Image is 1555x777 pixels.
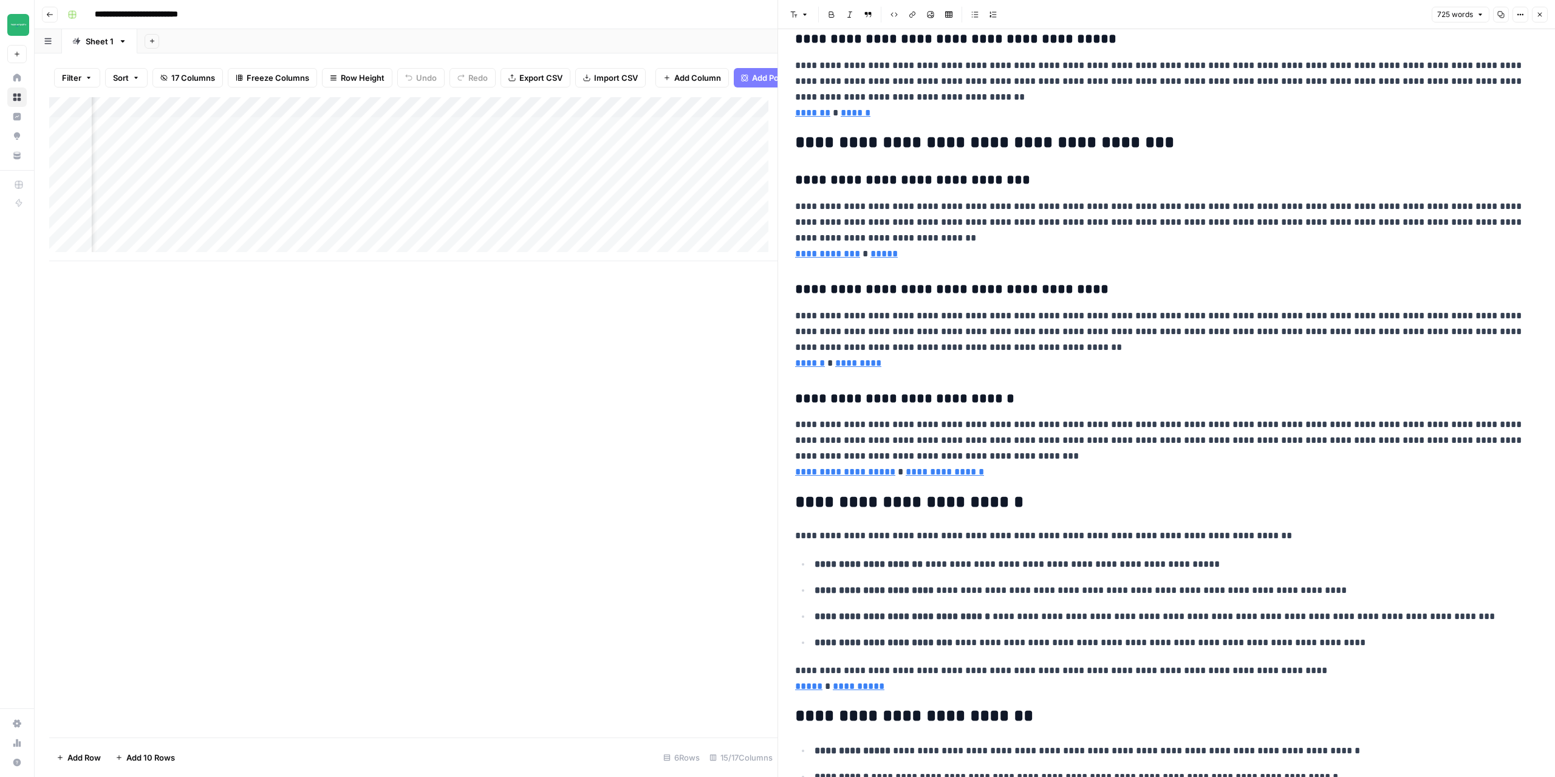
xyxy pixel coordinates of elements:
[7,146,27,165] a: Your Data
[62,72,81,84] span: Filter
[397,68,445,87] button: Undo
[7,10,27,40] button: Workspace: Team Empathy
[171,72,215,84] span: 17 Columns
[7,87,27,107] a: Browse
[67,751,101,764] span: Add Row
[7,126,27,146] a: Opportunities
[7,107,27,126] a: Insights
[86,35,114,47] div: Sheet 1
[1432,7,1489,22] button: 725 words
[7,733,27,753] a: Usage
[247,72,309,84] span: Freeze Columns
[7,753,27,772] button: Help + Support
[519,72,562,84] span: Export CSV
[705,748,777,767] div: 15/17 Columns
[341,72,384,84] span: Row Height
[126,751,175,764] span: Add 10 Rows
[416,72,437,84] span: Undo
[152,68,223,87] button: 17 Columns
[322,68,392,87] button: Row Height
[674,72,721,84] span: Add Column
[7,68,27,87] a: Home
[62,29,137,53] a: Sheet 1
[1437,9,1473,20] span: 725 words
[105,68,148,87] button: Sort
[7,14,29,36] img: Team Empathy Logo
[575,68,646,87] button: Import CSV
[108,748,182,767] button: Add 10 Rows
[449,68,496,87] button: Redo
[54,68,100,87] button: Filter
[752,72,818,84] span: Add Power Agent
[734,68,825,87] button: Add Power Agent
[49,748,108,767] button: Add Row
[7,714,27,733] a: Settings
[468,72,488,84] span: Redo
[655,68,729,87] button: Add Column
[113,72,129,84] span: Sort
[228,68,317,87] button: Freeze Columns
[658,748,705,767] div: 6 Rows
[501,68,570,87] button: Export CSV
[594,72,638,84] span: Import CSV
